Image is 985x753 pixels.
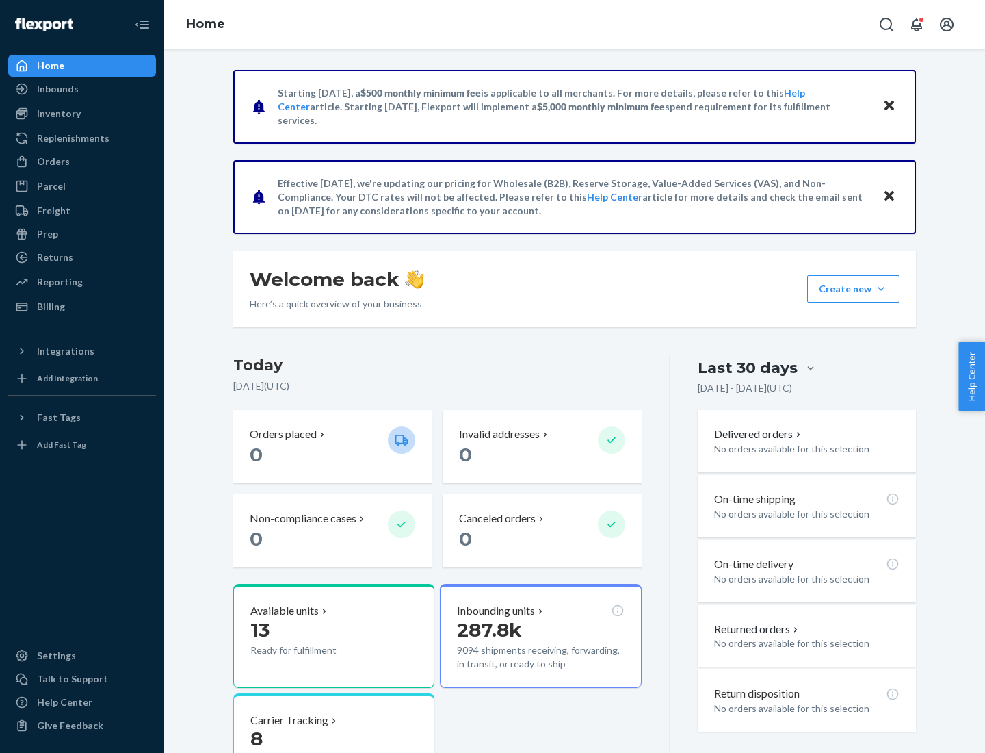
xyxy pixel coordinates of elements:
[714,492,796,507] p: On-time shipping
[457,618,522,641] span: 287.8k
[440,584,641,688] button: Inbounding units287.8k9094 shipments receiving, forwarding, in transit, or ready to ship
[714,622,801,637] button: Returned orders
[459,527,472,550] span: 0
[250,727,263,750] span: 8
[233,494,432,567] button: Non-compliance cases 0
[8,223,156,245] a: Prep
[714,686,800,702] p: Return disposition
[233,355,642,376] h3: Today
[37,107,81,120] div: Inventory
[250,713,328,728] p: Carrier Tracking
[37,131,109,145] div: Replenishments
[360,87,481,99] span: $500 monthly minimum fee
[8,246,156,268] a: Returns
[186,16,225,31] a: Home
[233,379,642,393] p: [DATE] ( UTC )
[714,442,899,456] p: No orders available for this selection
[250,297,424,311] p: Here’s a quick overview of your business
[537,101,665,112] span: $5,000 monthly minimum fee
[233,410,432,483] button: Orders placed 0
[37,649,76,663] div: Settings
[37,719,103,732] div: Give Feedback
[37,82,79,96] div: Inbounds
[175,5,236,44] ol: breadcrumbs
[958,342,985,411] button: Help Center
[37,275,83,289] div: Reporting
[457,643,624,671] p: 9094 shipments receiving, forwarding, in transit, or ready to ship
[714,557,793,572] p: On-time delivery
[8,175,156,197] a: Parcel
[8,151,156,173] a: Orders
[37,344,94,358] div: Integrations
[443,494,641,567] button: Canceled orders 0
[37,204,70,218] div: Freight
[714,507,899,521] p: No orders available for this selection
[278,177,869,218] p: Effective [DATE], we're updating our pricing for Wholesale (B2B), Reserve Storage, Value-Added Se...
[459,511,536,526] p: Canceled orders
[807,275,899,303] button: Create new
[8,368,156,390] a: Add Integration
[250,267,424,292] h1: Welcome back
[8,668,156,690] a: Talk to Support
[933,11,960,38] button: Open account menu
[8,340,156,362] button: Integrations
[714,426,804,442] button: Delivered orders
[250,527,263,550] span: 0
[37,695,92,709] div: Help Center
[37,672,108,686] div: Talk to Support
[903,11,930,38] button: Open notifications
[37,300,65,314] div: Billing
[250,643,377,657] p: Ready for fulfillment
[250,603,319,619] p: Available units
[714,637,899,650] p: No orders available for this selection
[233,584,434,688] button: Available units13Ready for fulfillment
[8,434,156,456] a: Add Fast Tag
[459,443,472,466] span: 0
[8,691,156,713] a: Help Center
[8,645,156,667] a: Settings
[37,179,66,193] div: Parcel
[250,511,356,526] p: Non-compliance cases
[250,426,317,442] p: Orders placed
[8,407,156,429] button: Fast Tags
[37,251,73,264] div: Returns
[698,357,798,379] div: Last 30 days
[37,227,58,241] div: Prep
[37,372,98,384] div: Add Integration
[443,410,641,483] button: Invalid addresses 0
[37,155,70,168] div: Orders
[698,381,792,395] p: [DATE] - [DATE] ( UTC )
[873,11,900,38] button: Open Search Box
[8,127,156,149] a: Replenishments
[405,270,424,289] img: hand-wave emoji
[8,271,156,293] a: Reporting
[714,572,899,586] p: No orders available for this selection
[587,191,642,203] a: Help Center
[714,702,899,715] p: No orders available for this selection
[278,86,869,127] p: Starting [DATE], a is applicable to all merchants. For more details, please refer to this article...
[250,443,263,466] span: 0
[37,411,81,424] div: Fast Tags
[37,439,86,450] div: Add Fast Tag
[15,18,73,31] img: Flexport logo
[880,97,898,116] button: Close
[8,103,156,125] a: Inventory
[37,59,64,73] div: Home
[8,200,156,222] a: Freight
[250,618,270,641] span: 13
[880,187,898,207] button: Close
[459,426,540,442] p: Invalid addresses
[457,603,535,619] p: Inbounding units
[8,55,156,77] a: Home
[129,11,156,38] button: Close Navigation
[8,296,156,318] a: Billing
[8,78,156,100] a: Inbounds
[8,715,156,737] button: Give Feedback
